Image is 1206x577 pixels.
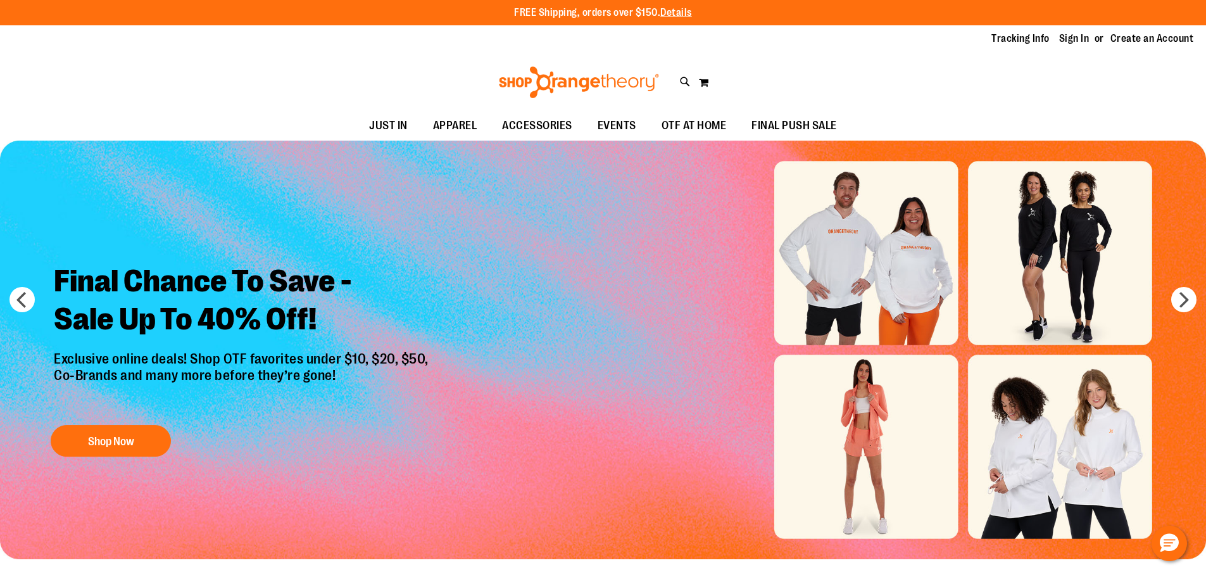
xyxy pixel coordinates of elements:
button: Hello, have a question? Let’s chat. [1152,526,1187,561]
span: FINAL PUSH SALE [751,111,837,140]
span: OTF AT HOME [662,111,727,140]
a: OTF AT HOME [649,111,739,141]
a: EVENTS [585,111,649,141]
span: JUST IN [369,111,408,140]
button: prev [9,287,35,312]
span: APPAREL [433,111,477,140]
button: next [1171,287,1197,312]
span: ACCESSORIES [502,111,572,140]
a: APPAREL [420,111,490,141]
span: EVENTS [598,111,636,140]
p: FREE Shipping, orders over $150. [514,6,692,20]
img: Shop Orangetheory [497,67,661,98]
a: Final Chance To Save -Sale Up To 40% Off! Exclusive online deals! Shop OTF favorites under $10, $... [44,253,441,464]
h2: Final Chance To Save - Sale Up To 40% Off! [44,253,441,351]
a: Tracking Info [991,32,1050,46]
a: ACCESSORIES [489,111,585,141]
button: Shop Now [51,425,171,457]
a: Sign In [1059,32,1090,46]
a: Create an Account [1110,32,1194,46]
a: FINAL PUSH SALE [739,111,850,141]
a: Details [660,7,692,18]
p: Exclusive online deals! Shop OTF favorites under $10, $20, $50, Co-Brands and many more before th... [44,351,441,413]
a: JUST IN [356,111,420,141]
